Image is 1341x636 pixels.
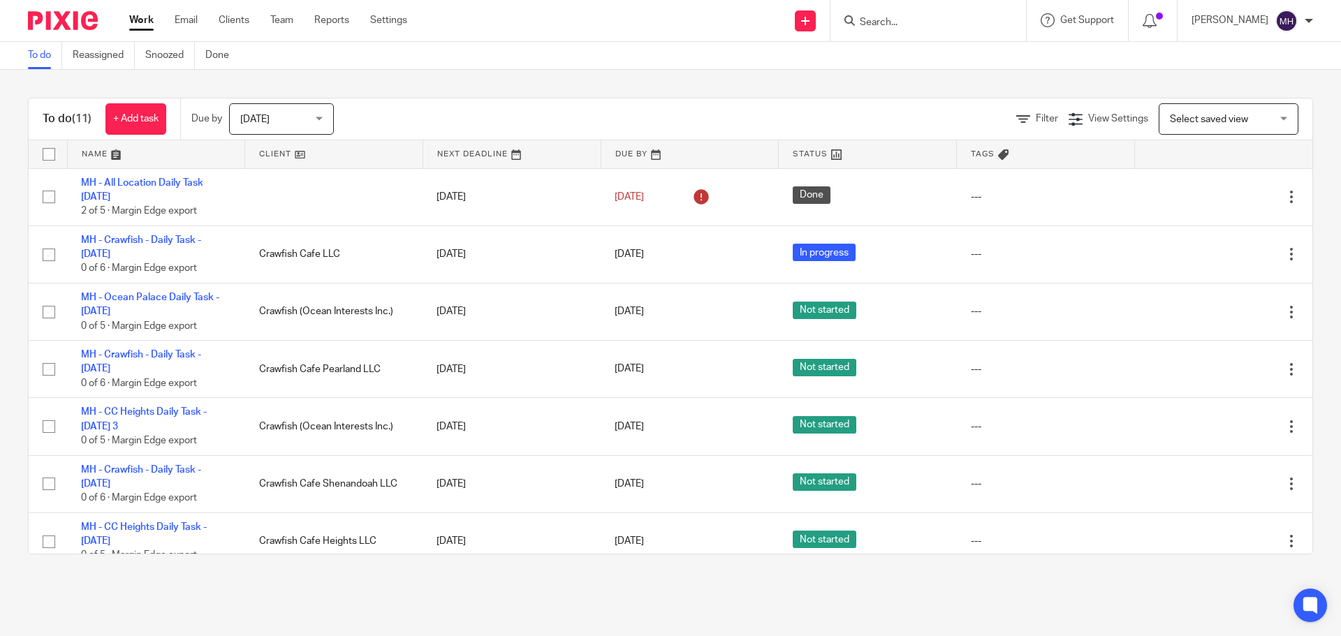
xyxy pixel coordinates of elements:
[971,150,995,158] span: Tags
[314,13,349,27] a: Reports
[615,306,644,316] span: [DATE]
[1088,114,1148,124] span: View Settings
[81,321,197,331] span: 0 of 5 · Margin Edge export
[1036,114,1058,124] span: Filter
[1275,10,1298,32] img: svg%3E
[370,13,407,27] a: Settings
[245,225,423,283] td: Crawfish Cafe LLC
[28,11,98,30] img: Pixie
[423,398,601,455] td: [DATE]
[423,455,601,512] td: [DATE]
[81,293,219,316] a: MH - Ocean Palace Daily Task - [DATE]
[615,536,644,546] span: [DATE]
[191,112,222,126] p: Due by
[423,283,601,340] td: [DATE]
[219,13,249,27] a: Clients
[81,378,197,388] span: 0 of 6 · Margin Edge export
[615,479,644,489] span: [DATE]
[858,17,984,29] input: Search
[793,531,856,548] span: Not started
[971,534,1121,548] div: ---
[793,302,856,319] span: Not started
[105,103,166,135] a: + Add task
[793,416,856,434] span: Not started
[81,551,197,561] span: 0 of 5 · Margin Edge export
[245,398,423,455] td: Crawfish (Ocean Interests Inc.)
[81,178,203,202] a: MH - All Location Daily Task [DATE]
[615,249,644,259] span: [DATE]
[81,206,197,216] span: 2 of 5 · Margin Edge export
[793,359,856,376] span: Not started
[423,512,601,570] td: [DATE]
[423,225,601,283] td: [DATE]
[81,350,201,374] a: MH - Crawfish - Daily Task - [DATE]
[270,13,293,27] a: Team
[971,362,1121,376] div: ---
[81,493,197,503] span: 0 of 6 · Margin Edge export
[43,112,91,126] h1: To do
[81,235,201,259] a: MH - Crawfish - Daily Task - [DATE]
[615,364,644,374] span: [DATE]
[73,42,135,69] a: Reassigned
[971,477,1121,491] div: ---
[1060,15,1114,25] span: Get Support
[145,42,195,69] a: Snoozed
[81,436,197,445] span: 0 of 5 · Margin Edge export
[793,244,856,261] span: In progress
[423,341,601,398] td: [DATE]
[245,283,423,340] td: Crawfish (Ocean Interests Inc.)
[81,264,197,274] span: 0 of 6 · Margin Edge export
[81,522,207,546] a: MH - CC Heights Daily Task - [DATE]
[615,422,644,431] span: [DATE]
[793,186,830,204] span: Done
[28,42,62,69] a: To do
[615,192,644,202] span: [DATE]
[175,13,198,27] a: Email
[245,341,423,398] td: Crawfish Cafe Pearland LLC
[971,190,1121,204] div: ---
[245,512,423,570] td: Crawfish Cafe Heights LLC
[423,168,601,225] td: [DATE]
[205,42,240,69] a: Done
[81,465,201,489] a: MH - Crawfish - Daily Task - [DATE]
[240,114,270,124] span: [DATE]
[129,13,154,27] a: Work
[1192,13,1268,27] p: [PERSON_NAME]
[971,304,1121,318] div: ---
[971,420,1121,434] div: ---
[1170,114,1248,124] span: Select saved view
[793,473,856,491] span: Not started
[81,407,207,431] a: MH - CC Heights Daily Task - [DATE] 3
[971,247,1121,261] div: ---
[245,455,423,512] td: Crawfish Cafe Shenandoah LLC
[72,113,91,124] span: (11)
